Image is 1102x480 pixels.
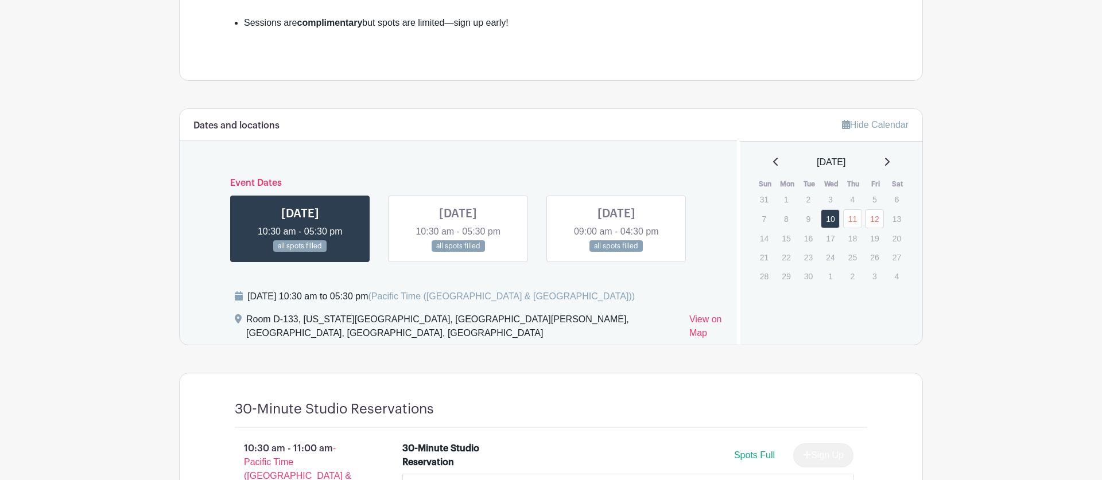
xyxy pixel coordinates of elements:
[887,178,909,190] th: Sat
[799,267,818,285] p: 30
[865,209,884,228] a: 12
[864,178,887,190] th: Fri
[368,291,635,301] span: (Pacific Time ([GEOGRAPHIC_DATA] & [GEOGRAPHIC_DATA]))
[799,229,818,247] p: 16
[842,120,909,130] a: Hide Calendar
[244,16,867,44] li: Sessions are but spots are limited—sign up early!
[297,18,363,28] strong: complimentary
[817,155,845,169] span: [DATE]
[887,248,906,266] p: 27
[843,178,865,190] th: Thu
[865,190,884,208] p: 5
[777,190,796,208] p: 1
[799,190,818,208] p: 2
[843,209,862,228] a: 11
[193,120,280,131] h6: Dates and locations
[235,401,434,417] h4: 30-Minute Studio Reservations
[865,229,884,247] p: 19
[865,248,884,266] p: 26
[843,267,862,285] p: 2
[887,229,906,247] p: 20
[821,209,840,228] a: 10
[402,442,502,469] div: 30-Minute Studio Reservation
[755,210,774,228] p: 7
[821,267,840,285] p: 1
[843,190,862,208] p: 4
[776,178,798,190] th: Mon
[755,248,774,266] p: 21
[821,229,840,247] p: 17
[246,313,680,345] div: Room D-133, [US_STATE][GEOGRAPHIC_DATA], [GEOGRAPHIC_DATA][PERSON_NAME], [GEOGRAPHIC_DATA], [GEOG...
[820,178,843,190] th: Wed
[754,178,777,190] th: Sun
[887,267,906,285] p: 4
[798,178,821,190] th: Tue
[755,267,774,285] p: 28
[777,267,796,285] p: 29
[777,210,796,228] p: 8
[777,248,796,266] p: 22
[755,229,774,247] p: 14
[887,210,906,228] p: 13
[843,229,862,247] p: 18
[887,190,906,208] p: 6
[799,210,818,228] p: 9
[247,290,635,303] div: [DATE] 10:30 am to 05:30 pm
[799,248,818,266] p: 23
[777,229,796,247] p: 15
[865,267,884,285] p: 3
[843,248,862,266] p: 25
[755,190,774,208] p: 31
[821,248,840,266] p: 24
[734,450,775,460] span: Spots Full
[689,313,723,345] a: View on Map
[221,178,696,189] h6: Event Dates
[821,190,840,208] p: 3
